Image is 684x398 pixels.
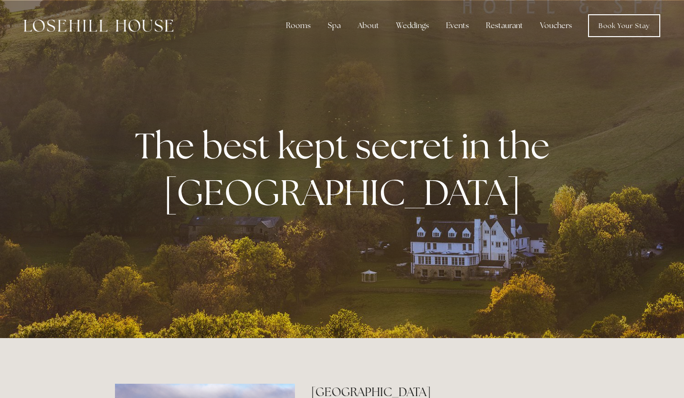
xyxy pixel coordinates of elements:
[24,19,173,32] img: Losehill House
[278,16,318,35] div: Rooms
[478,16,531,35] div: Restaurant
[320,16,348,35] div: Spa
[532,16,579,35] a: Vouchers
[350,16,387,35] div: About
[135,122,557,215] strong: The best kept secret in the [GEOGRAPHIC_DATA]
[389,16,437,35] div: Weddings
[438,16,476,35] div: Events
[588,14,660,37] a: Book Your Stay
